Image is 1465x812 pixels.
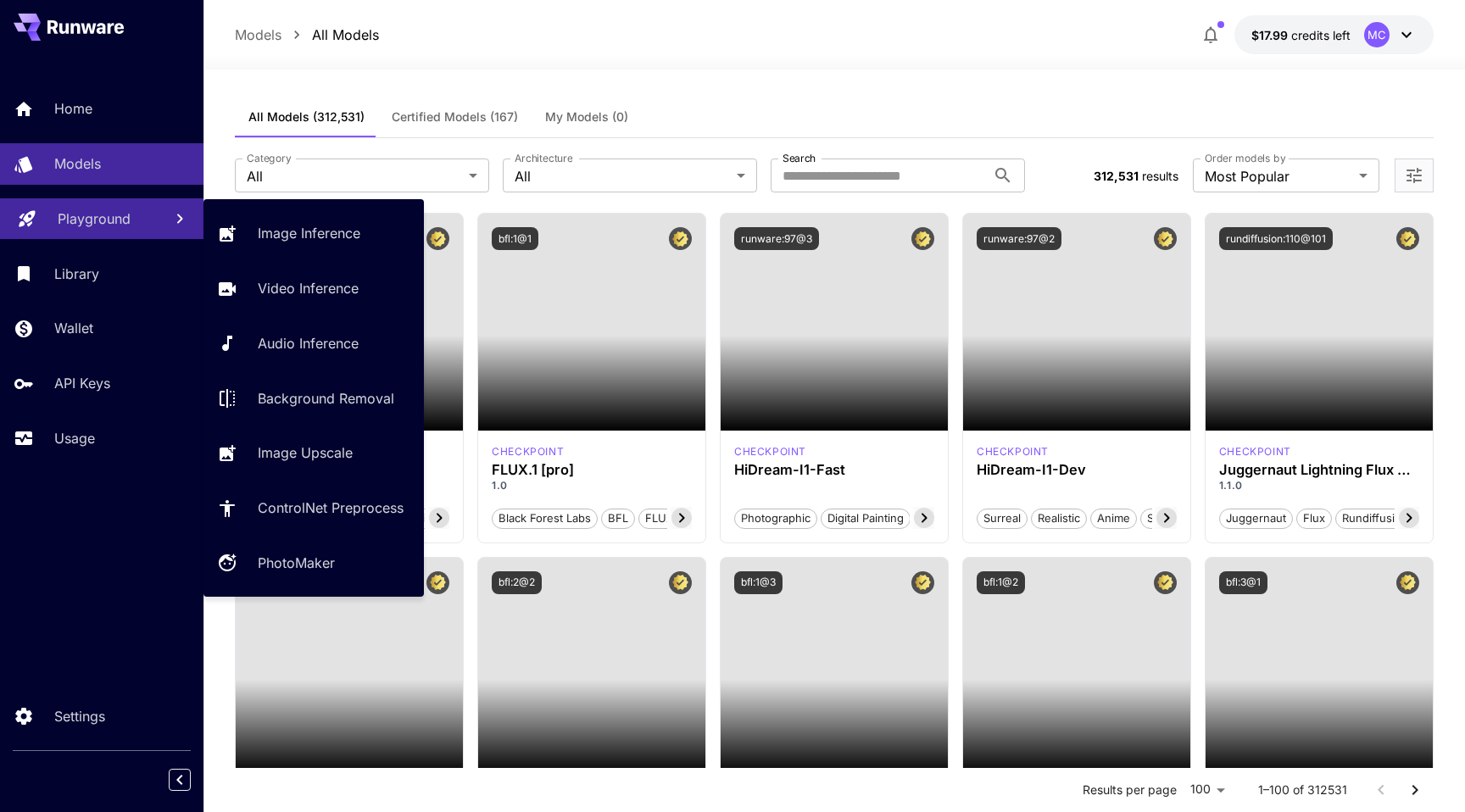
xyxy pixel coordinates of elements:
button: rundiffusion:110@101 [1219,227,1333,250]
button: Certified Model – Vetted for best performance and includes a commercial license. [1154,227,1177,250]
h3: Juggernaut Lightning Flux by RunDiffusion [1219,462,1419,478]
p: 1–100 of 312531 [1258,781,1347,798]
p: Wallet [54,318,93,338]
button: Certified Model – Vetted for best performance and includes a commercial license. [669,227,692,250]
button: runware:97@3 [734,227,819,250]
span: Realistic [1032,510,1086,527]
span: Surreal [978,510,1027,527]
button: bfl:1@3 [734,571,783,594]
p: Background Removal [258,388,394,409]
a: PhotoMaker [203,542,424,584]
p: Video Inference [258,278,359,298]
label: Category [247,151,292,165]
span: Most Popular [1205,166,1352,186]
button: Certified Model – Vetted for best performance and includes a commercial license. [1396,571,1419,594]
label: Search [783,151,816,165]
button: Certified Model – Vetted for best performance and includes a commercial license. [1396,227,1419,250]
button: Collapse sidebar [169,769,191,791]
button: Certified Model – Vetted for best performance and includes a commercial license. [911,571,934,594]
span: Photographic [735,510,816,527]
span: BFL [602,510,634,527]
span: Black Forest Labs [493,510,597,527]
button: Certified Model – Vetted for best performance and includes a commercial license. [669,571,692,594]
button: Open more filters [1404,165,1424,186]
a: Image Inference [203,213,424,254]
p: PhotoMaker [258,553,335,573]
h3: HiDream-I1-Dev [977,462,1177,478]
span: flux [1297,510,1331,527]
p: Audio Inference [258,333,359,353]
button: Certified Model – Vetted for best performance and includes a commercial license. [911,227,934,250]
span: credits left [1291,28,1351,42]
p: Library [54,264,99,284]
p: ControlNet Preprocess [258,498,404,518]
p: API Keys [54,373,110,393]
p: Home [54,98,92,119]
p: Results per page [1083,781,1177,798]
span: Anime [1091,510,1136,527]
span: All [247,166,462,186]
p: Playground [58,209,131,229]
span: My Models (0) [545,109,628,125]
p: Image Upscale [258,442,353,463]
p: Usage [54,428,95,448]
div: HiDream Dev [977,444,1049,459]
p: All Models [312,25,379,45]
span: rundiffusion [1336,510,1414,527]
p: checkpoint [734,444,806,459]
div: 100 [1184,777,1231,802]
p: Models [235,25,281,45]
span: Stylized [1141,510,1194,527]
nav: breadcrumb [235,25,379,45]
p: Image Inference [258,223,360,243]
span: results [1142,169,1178,183]
span: Digital Painting [822,510,910,527]
a: Image Upscale [203,432,424,474]
div: fluxpro [492,444,564,459]
button: runware:97@2 [977,227,1061,250]
button: Certified Model – Vetted for best performance and includes a commercial license. [1154,571,1177,594]
p: Models [54,153,101,174]
h3: HiDream-I1-Fast [734,462,934,478]
h3: FLUX.1 [pro] [492,462,692,478]
button: bfl:1@2 [977,571,1025,594]
p: 1.1.0 [1219,478,1419,493]
a: Background Removal [203,377,424,419]
span: juggernaut [1220,510,1292,527]
span: All Models (312,531) [248,109,365,125]
div: Collapse sidebar [181,765,203,795]
span: 312,531 [1094,169,1139,183]
span: $17.99 [1251,28,1291,42]
span: Certified Models (167) [392,109,518,125]
p: 1.0 [492,478,692,493]
button: bfl:1@1 [492,227,538,250]
a: ControlNet Preprocess [203,487,424,529]
button: bfl:3@1 [1219,571,1267,594]
div: MC [1364,22,1390,47]
div: HiDream Fast [734,444,806,459]
button: Certified Model – Vetted for best performance and includes a commercial license. [426,227,449,250]
div: $17.98536 [1251,26,1351,44]
p: checkpoint [492,444,564,459]
button: $17.98536 [1234,15,1434,54]
p: checkpoint [977,444,1049,459]
div: FLUX.1 D [1219,444,1291,459]
a: Audio Inference [203,323,424,364]
p: Settings [54,706,105,726]
p: checkpoint [1219,444,1291,459]
button: Go to next page [1398,773,1432,807]
label: Order models by [1205,151,1285,165]
button: Certified Model – Vetted for best performance and includes a commercial license. [426,571,449,594]
span: FLUX.1 [pro] [639,510,716,527]
span: All [515,166,730,186]
a: Video Inference [203,268,424,309]
label: Architecture [515,151,572,165]
button: bfl:2@2 [492,571,542,594]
